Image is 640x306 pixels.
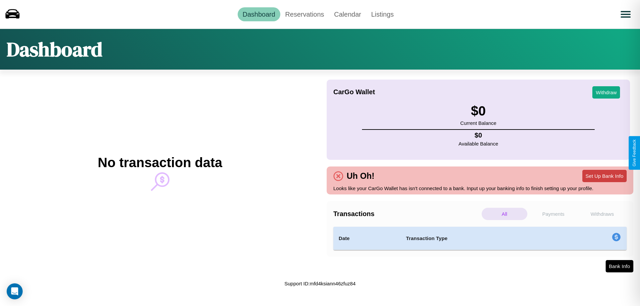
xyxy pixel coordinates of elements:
p: All [482,208,527,220]
button: Withdraw [592,86,620,99]
table: simple table [333,227,627,250]
h4: Transaction Type [406,234,557,242]
p: Support ID: mfd4ksiann46zfuz84 [284,279,355,288]
p: Available Balance [459,139,498,148]
h2: No transaction data [98,155,222,170]
button: Bank Info [606,260,633,272]
p: Looks like your CarGo Wallet has isn't connected to a bank. Input up your banking info to finish ... [333,184,627,193]
h1: Dashboard [7,36,102,63]
a: Calendar [329,7,366,21]
a: Listings [366,7,399,21]
button: Open menu [616,5,635,24]
a: Dashboard [238,7,280,21]
a: Reservations [280,7,329,21]
h4: Uh Oh! [343,171,378,181]
h4: $ 0 [459,132,498,139]
button: Set Up Bank Info [582,170,627,182]
div: Give Feedback [632,140,637,166]
div: Open Intercom Messenger [7,283,23,299]
h4: Date [339,234,395,242]
h4: CarGo Wallet [333,88,375,96]
p: Withdraws [579,208,625,220]
p: Current Balance [460,119,496,128]
h3: $ 0 [460,104,496,119]
h4: Transactions [333,210,480,218]
p: Payments [531,208,576,220]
